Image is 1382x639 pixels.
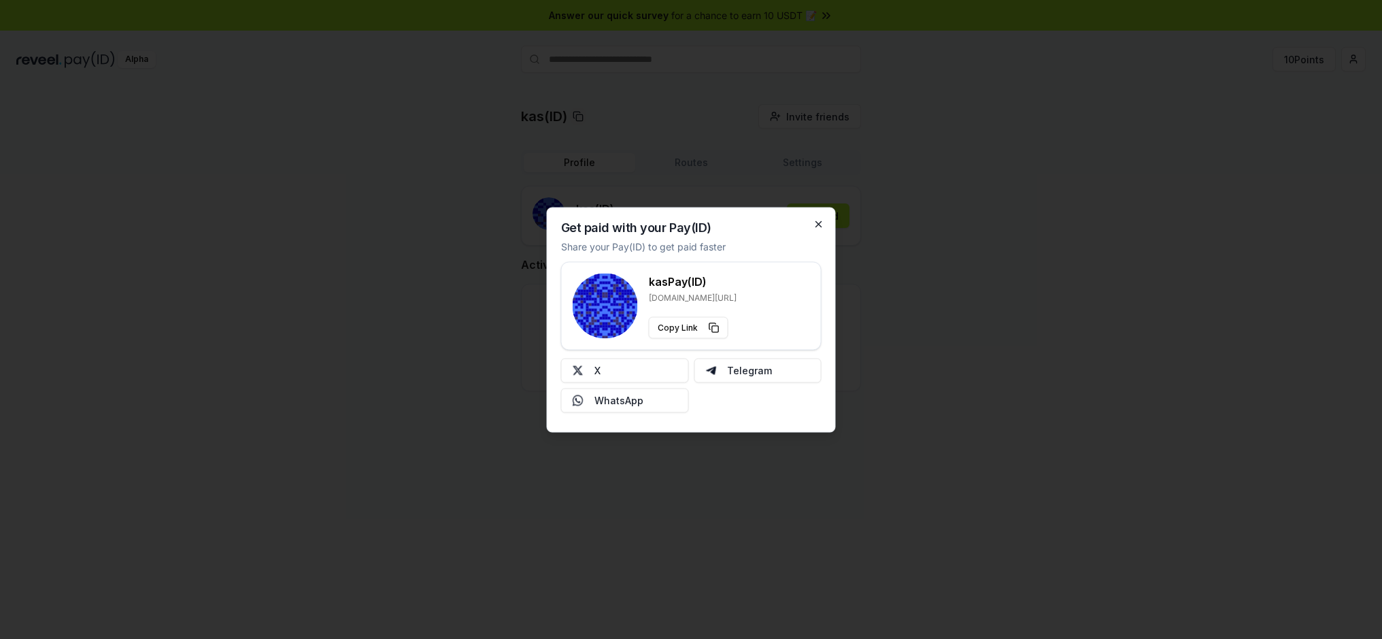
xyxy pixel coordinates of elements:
[573,365,584,376] img: X
[705,365,716,376] img: Telegram
[649,273,737,289] h3: kas Pay(ID)
[561,358,689,382] button: X
[649,292,737,303] p: [DOMAIN_NAME][URL]
[561,239,726,253] p: Share your Pay(ID) to get paid faster
[573,395,584,406] img: Whatsapp
[694,358,822,382] button: Telegram
[649,316,728,338] button: Copy Link
[561,221,711,233] h2: Get paid with your Pay(ID)
[561,388,689,412] button: WhatsApp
